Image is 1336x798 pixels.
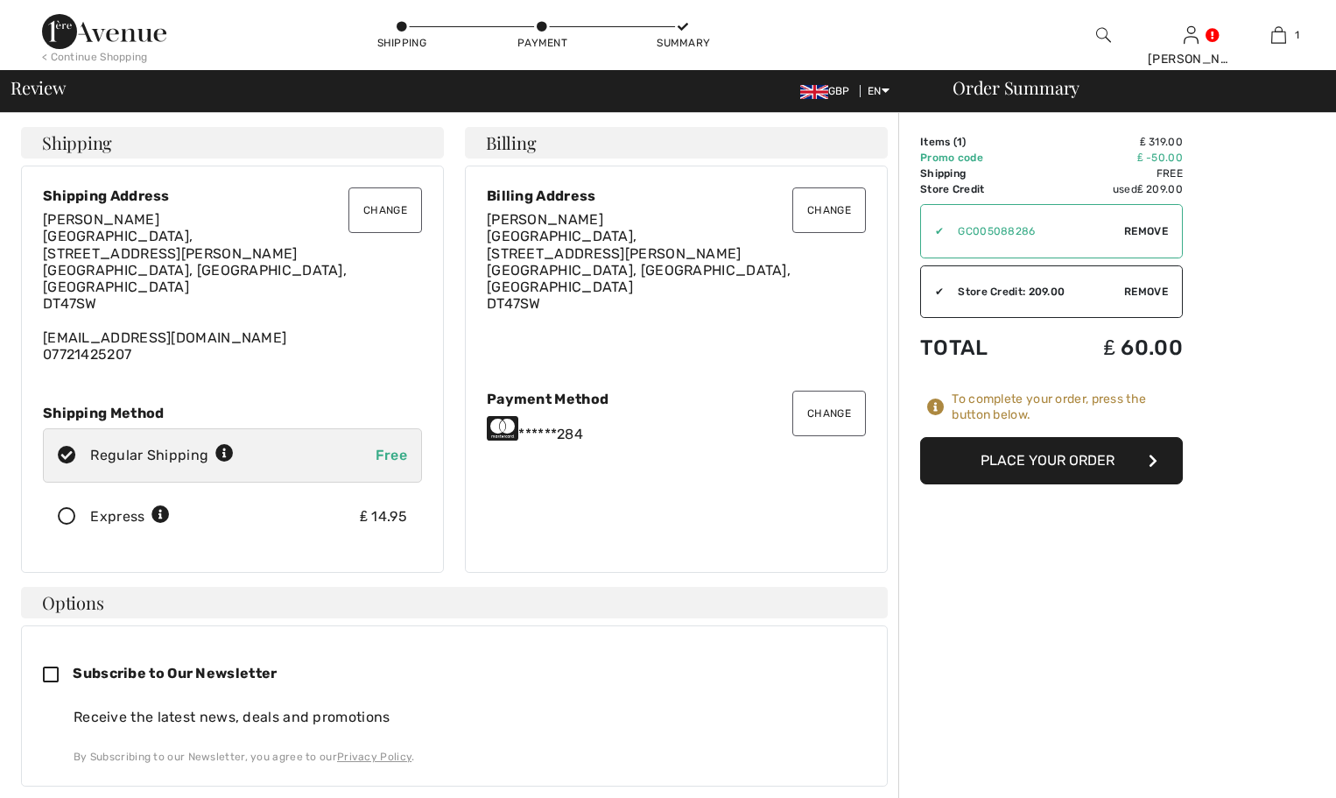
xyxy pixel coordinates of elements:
[74,707,866,728] div: Receive the latest news, deals and promotions
[21,587,888,618] h4: Options
[43,228,347,312] span: [GEOGRAPHIC_DATA], [STREET_ADDRESS][PERSON_NAME] [GEOGRAPHIC_DATA], [GEOGRAPHIC_DATA], [GEOGRAPHI...
[90,445,234,466] div: Regular Shipping
[42,14,166,49] img: 1ère Avenue
[43,211,422,363] div: [EMAIL_ADDRESS][DOMAIN_NAME] 07721425207
[42,134,112,152] span: Shipping
[920,150,1041,166] td: Promo code
[348,187,422,233] button: Change
[90,506,170,527] div: Express
[920,181,1041,197] td: Store Credit
[957,136,962,148] span: 1
[1271,25,1286,46] img: My Bag
[1041,166,1183,181] td: Free
[952,392,1183,423] div: To complete your order, press the button below.
[932,79,1325,96] div: Order Summary
[74,749,866,765] div: By Subscribing to our Newsletter, you agree to our .
[1124,284,1168,300] span: Remove
[43,405,422,421] div: Shipping Method
[1041,181,1183,197] td: used
[1235,25,1321,46] a: 1
[1148,50,1234,68] div: [PERSON_NAME]
[792,391,866,436] button: Change
[920,134,1041,150] td: Items ( )
[1137,183,1183,195] span: ₤ 209.00
[11,79,66,96] span: Review
[73,665,277,681] span: Subscribe to Our Newsletter
[1184,26,1199,43] a: Sign In
[1041,318,1183,378] td: ₤ 60.00
[360,506,407,527] div: ₤ 14.95
[487,187,866,204] div: Billing Address
[920,166,1041,181] td: Shipping
[944,205,1124,258] input: Promo code
[800,85,857,97] span: GBP
[868,85,889,97] span: EN
[921,223,944,239] div: ✔
[376,447,407,463] span: Free
[657,35,709,51] div: Summary
[921,284,944,300] div: ✔
[43,187,422,204] div: Shipping Address
[337,751,411,763] a: Privacy Policy
[1041,150,1183,166] td: ₤ -50.00
[1096,25,1111,46] img: search the website
[1295,27,1299,43] span: 1
[487,391,866,407] div: Payment Method
[43,211,159,228] span: [PERSON_NAME]
[792,187,866,233] button: Change
[517,35,569,51] div: Payment
[487,211,603,228] span: [PERSON_NAME]
[487,228,791,312] span: [GEOGRAPHIC_DATA], [STREET_ADDRESS][PERSON_NAME] [GEOGRAPHIC_DATA], [GEOGRAPHIC_DATA], [GEOGRAPHI...
[376,35,428,51] div: Shipping
[944,284,1124,300] div: Store Credit: 209.00
[1184,25,1199,46] img: My Info
[42,49,148,65] div: < Continue Shopping
[486,134,536,152] span: Billing
[1124,223,1168,239] span: Remove
[920,437,1183,484] button: Place Your Order
[800,85,828,99] img: UK Pound
[1041,134,1183,150] td: ₤ 319.00
[920,318,1041,378] td: Total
